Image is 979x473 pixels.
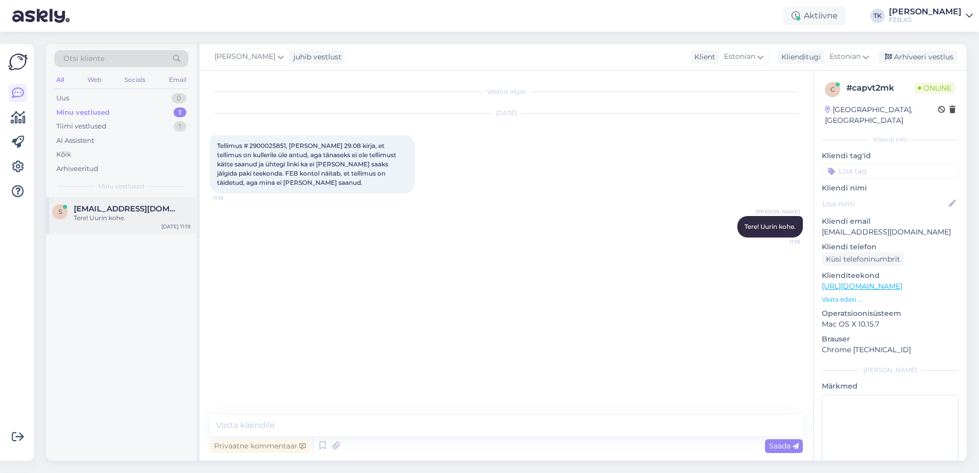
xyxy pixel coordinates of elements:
div: Klienditugi [777,52,821,62]
div: Vestlus algas [210,87,803,96]
span: Tellimus # 2900025851, [PERSON_NAME] 29.08 kirja, et tellimus on kullerile üle antud, aga tänasek... [217,142,398,186]
span: Estonian [829,51,861,62]
p: Vaata edasi ... [822,295,959,304]
a: [URL][DOMAIN_NAME] [822,282,902,291]
span: Otsi kliente [63,53,104,64]
div: [GEOGRAPHIC_DATA], [GEOGRAPHIC_DATA] [825,104,938,126]
div: AI Assistent [56,136,94,146]
span: s [58,208,62,216]
p: Chrome [TECHNICAL_ID] [822,345,959,355]
div: Web [86,73,103,87]
div: 1 [174,107,186,118]
div: Küsi telefoninumbrit [822,252,904,266]
p: Märkmed [822,381,959,392]
div: Aktiivne [783,7,846,25]
span: siljalaht@gmail.com [74,204,180,213]
span: 11:19 [761,238,800,246]
div: 1 [174,121,186,132]
div: All [54,73,66,87]
div: [PERSON_NAME] [822,365,959,375]
span: 11:18 [213,194,251,202]
p: Kliendi nimi [822,183,959,193]
div: Klient [690,52,715,62]
span: Minu vestlused [98,182,144,191]
span: Estonian [724,51,755,62]
span: [PERSON_NAME] [215,51,275,62]
p: Kliendi tag'id [822,150,959,161]
a: [PERSON_NAME]FEB AS [889,8,973,24]
p: Klienditeekond [822,270,959,281]
div: Kõik [56,149,71,160]
span: Online [914,82,955,94]
div: # capvt2mk [846,82,914,94]
div: juhib vestlust [289,52,342,62]
div: Arhiveeri vestlus [879,50,957,64]
div: Minu vestlused [56,107,110,118]
div: Socials [122,73,147,87]
div: Email [167,73,188,87]
input: Lisa tag [822,163,959,179]
input: Lisa nimi [822,198,947,209]
div: 0 [172,93,186,103]
div: FEB AS [889,16,962,24]
span: Saada [769,441,799,450]
div: Arhiveeritud [56,164,98,174]
div: [PERSON_NAME] [889,8,962,16]
div: TK [870,9,885,23]
div: [DATE] [210,109,803,118]
p: [EMAIL_ADDRESS][DOMAIN_NAME] [822,227,959,238]
div: Tiimi vestlused [56,121,107,132]
p: Operatsioonisüsteem [822,308,959,319]
p: Kliendi telefon [822,242,959,252]
span: c [831,85,835,93]
div: Privaatne kommentaar [210,439,310,453]
span: [PERSON_NAME] [756,208,800,216]
p: Kliendi email [822,216,959,227]
img: Askly Logo [8,52,28,72]
div: [DATE] 11:19 [161,223,190,230]
p: Mac OS X 10.15.7 [822,319,959,330]
span: Tere! Uurin kohe. [744,223,796,230]
div: Uus [56,93,69,103]
p: Brauser [822,334,959,345]
div: Kliendi info [822,135,959,144]
div: Tere! Uurin kohe. [74,213,190,223]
